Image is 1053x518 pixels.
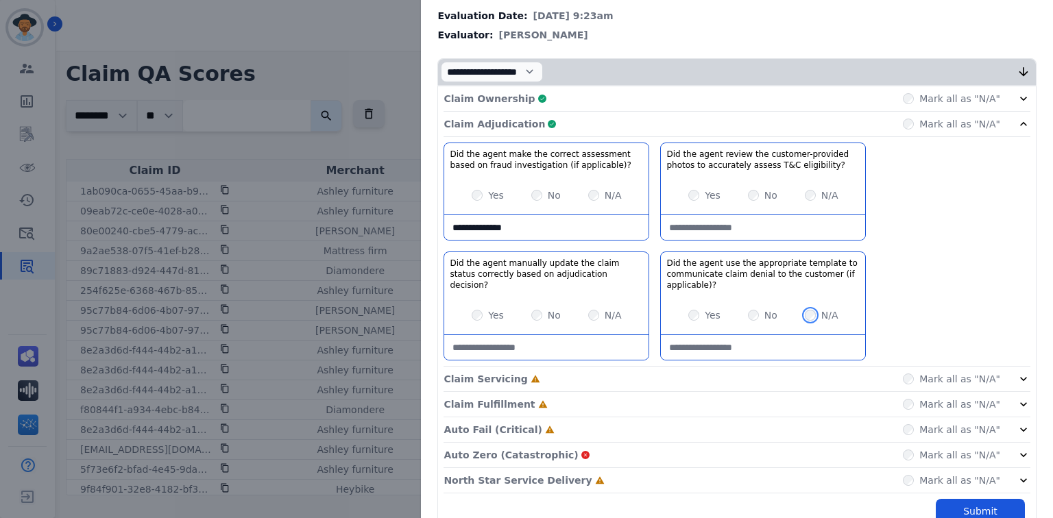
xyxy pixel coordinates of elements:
label: Mark all as "N/A" [919,448,1000,462]
span: [DATE] 9:23am [533,9,614,23]
p: Auto Zero (Catastrophic) [444,448,578,462]
h3: Did the agent review the customer-provided photos to accurately assess T&C eligibility? [666,149,860,171]
label: Mark all as "N/A" [919,423,1000,436]
span: [PERSON_NAME] [499,28,588,42]
p: Claim Ownership [444,92,535,106]
label: Yes [705,188,721,202]
div: Evaluator: [437,28,1037,42]
label: Yes [488,308,504,322]
label: Mark all as "N/A" [919,92,1000,106]
p: Claim Fulfillment [444,397,535,411]
label: Mark all as "N/A" [919,473,1000,487]
p: Auto Fail (Critical) [444,423,542,436]
label: No [764,188,777,202]
label: Yes [705,308,721,322]
div: Evaluation Date: [437,9,1037,23]
label: N/A [821,308,838,322]
label: No [548,188,561,202]
h3: Did the agent manually update the claim status correctly based on adjudication decision? [450,258,643,291]
label: N/A [821,188,838,202]
label: N/A [605,308,622,322]
h3: Did the agent use the appropriate template to communicate claim denial to the customer (if applic... [666,258,860,291]
label: No [764,308,777,322]
h3: Did the agent make the correct assessment based on fraud investigation (if applicable)? [450,149,643,171]
label: Mark all as "N/A" [919,397,1000,411]
label: Mark all as "N/A" [919,372,1000,386]
p: Claim Adjudication [444,117,545,131]
label: No [548,308,561,322]
label: Mark all as "N/A" [919,117,1000,131]
label: N/A [605,188,622,202]
p: Claim Servicing [444,372,527,386]
p: North Star Service Delivery [444,473,592,487]
label: Yes [488,188,504,202]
